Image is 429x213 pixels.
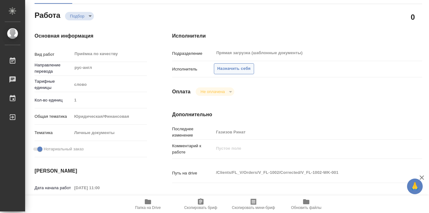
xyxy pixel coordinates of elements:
[35,32,147,40] h4: Основная информация
[199,89,227,94] button: Не оплачена
[44,146,84,152] span: Нотариальный заказ
[35,130,72,136] p: Тематика
[35,51,72,58] p: Вид работ
[217,65,251,72] span: Назначить себя
[172,170,214,176] p: Путь на drive
[135,205,161,210] span: Папка на Drive
[68,13,86,19] button: Подбор
[214,167,401,178] textarea: /Clients/FL_V/Orders/V_FL-1002/Corrected/V_FL-1002-WK-001
[35,78,72,91] p: Тарифные единицы
[35,97,72,103] p: Кол-во единиц
[72,111,147,122] div: Юридическая/Финансовая
[72,79,147,90] div: слово
[35,62,72,75] p: Направление перевода
[280,195,333,213] button: Обновить файлы
[35,167,147,175] h4: [PERSON_NAME]
[291,205,322,210] span: Обновить файлы
[72,96,147,105] input: Пустое поле
[407,179,423,194] button: 🙏
[172,111,422,118] h4: Дополнительно
[232,205,275,210] span: Скопировать мини-бриф
[172,126,214,138] p: Последнее изменение
[35,9,60,20] h2: Работа
[72,127,147,138] div: Личные документы
[411,12,415,22] h2: 0
[214,127,401,137] input: Пустое поле
[214,63,254,74] button: Назначить себя
[172,32,422,40] h4: Исполнители
[172,66,214,72] p: Исполнитель
[122,195,174,213] button: Папка на Drive
[65,12,94,20] div: Подбор
[410,180,420,193] span: 🙏
[227,195,280,213] button: Скопировать мини-бриф
[172,143,214,155] p: Комментарий к работе
[35,113,72,120] p: Общая тематика
[184,205,217,210] span: Скопировать бриф
[72,183,127,192] input: Пустое поле
[172,50,214,57] p: Подразделение
[35,185,72,191] p: Дата начала работ
[172,88,191,96] h4: Оплата
[174,195,227,213] button: Скопировать бриф
[196,87,234,96] div: Подбор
